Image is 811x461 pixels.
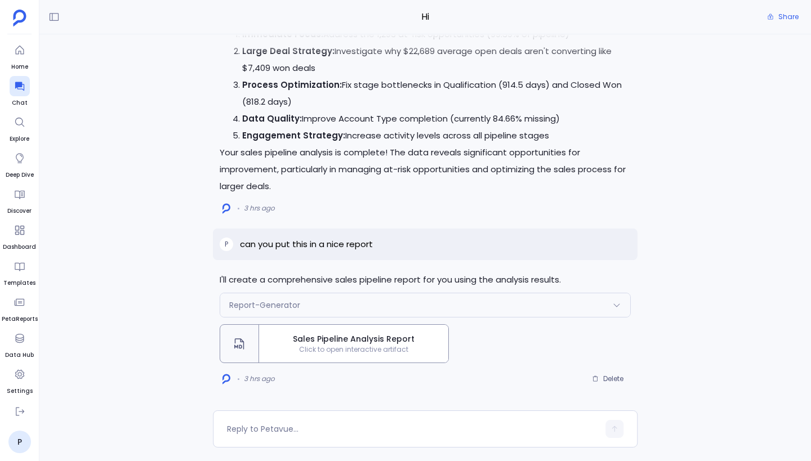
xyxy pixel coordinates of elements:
a: Templates [3,256,35,288]
span: 3 hrs ago [244,204,275,213]
a: PetaReports [2,292,38,324]
button: Sales Pipeline Analysis ReportClick to open interactive artifact [220,324,449,363]
span: Home [10,62,30,71]
span: 3 hrs ago [244,374,275,383]
a: Data Hub [5,328,34,360]
span: Delete [603,374,623,383]
span: PetaReports [2,315,38,324]
li: Fix stage bottlenecks in Qualification (914.5 days) and Closed Won (818.2 days) [242,77,631,110]
span: Discover [7,207,32,216]
p: can you put this in a nice report [240,238,373,251]
img: logo [222,374,230,384]
img: logo [222,203,230,214]
span: Deep Dive [6,171,34,180]
a: Deep Dive [6,148,34,180]
span: Dashboard [3,243,36,252]
a: Home [10,40,30,71]
p: I'll create a comprehensive sales pipeline report for you using the analysis results. [220,271,631,288]
span: Chat [10,99,30,108]
span: Data Hub [5,351,34,360]
span: Report-Generator [229,299,300,311]
a: Discover [7,184,32,216]
li: Improve Account Type completion (currently 84.66% missing) [242,110,631,127]
span: Share [778,12,799,21]
a: Settings [7,364,33,396]
span: P [225,240,228,249]
strong: Engagement Strategy: [242,129,345,141]
strong: Data Quality: [242,113,302,124]
img: petavue logo [13,10,26,26]
a: Chat [10,76,30,108]
span: Settings [7,387,33,396]
button: Share [760,9,805,25]
a: Explore [10,112,30,144]
a: Dashboard [3,220,36,252]
span: Explore [10,135,30,144]
a: P [8,431,31,453]
span: Templates [3,279,35,288]
span: Hi [213,10,638,24]
button: Delete [585,370,631,387]
strong: Process Optimization: [242,79,342,91]
li: Investigate why $22,689 average open deals aren't converting like $7,409 won deals [242,43,631,77]
p: Your sales pipeline analysis is complete! The data reveals significant opportunities for improvem... [220,144,631,195]
span: Click to open interactive artifact [259,345,448,354]
li: Increase activity levels across all pipeline stages [242,127,631,144]
span: Sales Pipeline Analysis Report [264,333,444,345]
